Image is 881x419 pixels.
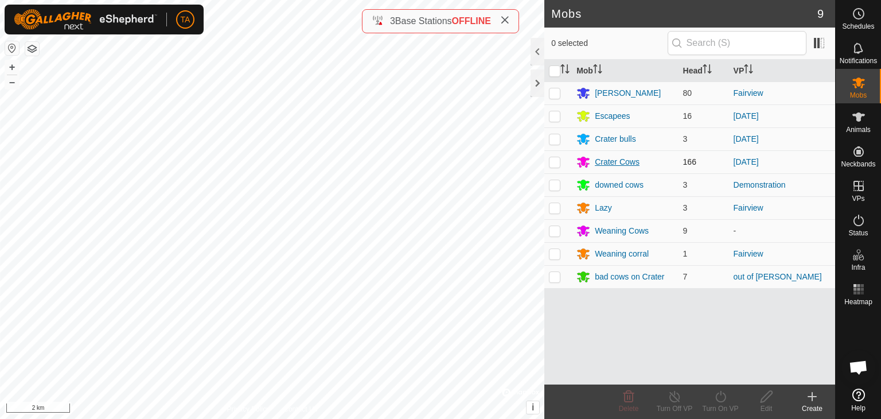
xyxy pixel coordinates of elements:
span: 3 [390,16,395,26]
span: Base Stations [395,16,452,26]
div: Weaning corral [595,248,649,260]
a: Fairview [734,249,763,258]
a: out of [PERSON_NAME] [734,272,822,281]
div: bad cows on Crater [595,271,664,283]
div: Create [789,404,835,414]
a: [DATE] [734,157,759,166]
span: i [532,402,534,412]
span: 3 [683,203,688,212]
button: Reset Map [5,41,19,55]
span: 16 [683,111,692,121]
div: Turn On VP [697,404,743,414]
a: [DATE] [734,134,759,143]
a: Fairview [734,203,763,212]
div: Edit [743,404,789,414]
p-sorticon: Activate to sort [744,66,753,75]
button: + [5,60,19,74]
div: Open chat [841,350,876,385]
span: 80 [683,88,692,98]
span: Infra [851,264,865,271]
a: Contact Us [283,404,317,414]
p-sorticon: Activate to sort [703,66,712,75]
a: [DATE] [734,111,759,121]
span: Help [851,405,866,412]
div: Crater Cows [595,156,640,168]
a: Privacy Policy [227,404,270,414]
span: Animals [846,126,871,133]
span: Schedules [842,23,874,30]
span: 3 [683,180,688,189]
th: Head [679,60,729,82]
span: 1 [683,249,688,258]
button: – [5,75,19,89]
span: Mobs [850,92,867,99]
input: Search (S) [668,31,806,55]
span: Status [848,230,868,236]
span: 7 [683,272,688,281]
div: Weaning Cows [595,225,649,237]
button: Map Layers [25,42,39,56]
div: [PERSON_NAME] [595,87,661,99]
p-sorticon: Activate to sort [560,66,570,75]
div: Turn Off VP [652,404,697,414]
td: - [729,219,835,242]
h2: Mobs [551,7,817,21]
span: 3 [683,134,688,143]
span: 166 [683,157,696,166]
span: Notifications [840,57,877,64]
a: Fairview [734,88,763,98]
span: 0 selected [551,37,667,49]
button: i [527,401,539,414]
span: VPs [852,195,864,202]
th: VP [729,60,835,82]
div: Lazy [595,202,612,214]
span: 9 [683,226,688,235]
div: Crater bulls [595,133,636,145]
a: Help [836,384,881,416]
th: Mob [572,60,678,82]
span: OFFLINE [452,16,491,26]
span: 9 [817,5,824,22]
span: TA [181,14,190,26]
div: Escapees [595,110,630,122]
div: downed cows [595,179,644,191]
a: Demonstration [734,180,786,189]
img: Gallagher Logo [14,9,157,30]
p-sorticon: Activate to sort [593,66,602,75]
span: Delete [619,405,639,413]
span: Heatmap [844,298,872,305]
span: Neckbands [841,161,875,168]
